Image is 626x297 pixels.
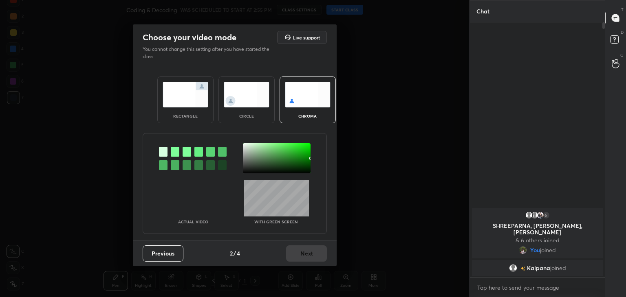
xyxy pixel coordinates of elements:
img: d53081271aab47e6ae074013c13e3297.jpg [536,211,544,219]
h4: 2 [230,249,233,258]
div: 6 [542,211,550,219]
p: T [621,7,624,13]
span: Kalpana [527,265,550,271]
h4: / [234,249,236,258]
div: chroma [291,114,324,118]
img: default.png [509,264,517,272]
img: d32a3653a59a4f6dbabcf5fd46e7bda8.jpg [519,246,527,254]
p: SHREEPARNA, [PERSON_NAME], [PERSON_NAME] [477,223,598,236]
span: You [530,247,540,253]
button: Previous [143,245,183,262]
img: circleScreenIcon.acc0effb.svg [224,82,269,107]
p: D [621,29,624,35]
p: & 6 others joined [477,237,598,244]
p: You cannot change this setting after you have started the class [143,46,275,60]
p: Actual Video [178,220,208,224]
p: With green screen [254,220,298,224]
img: default.png [525,211,533,219]
div: rectangle [169,114,202,118]
img: default.png [531,211,539,219]
img: chromaScreenIcon.c19ab0a0.svg [285,82,331,107]
p: G [620,52,624,58]
h5: Live support [293,35,320,40]
div: circle [230,114,263,118]
h2: Choose your video mode [143,32,236,43]
p: Chat [470,0,496,22]
h4: 4 [237,249,240,258]
img: normalScreenIcon.ae25ed63.svg [163,82,208,107]
img: no-rating-badge.077c3623.svg [520,266,525,271]
div: grid [470,206,605,278]
span: joined [540,247,556,253]
span: joined [550,265,566,271]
